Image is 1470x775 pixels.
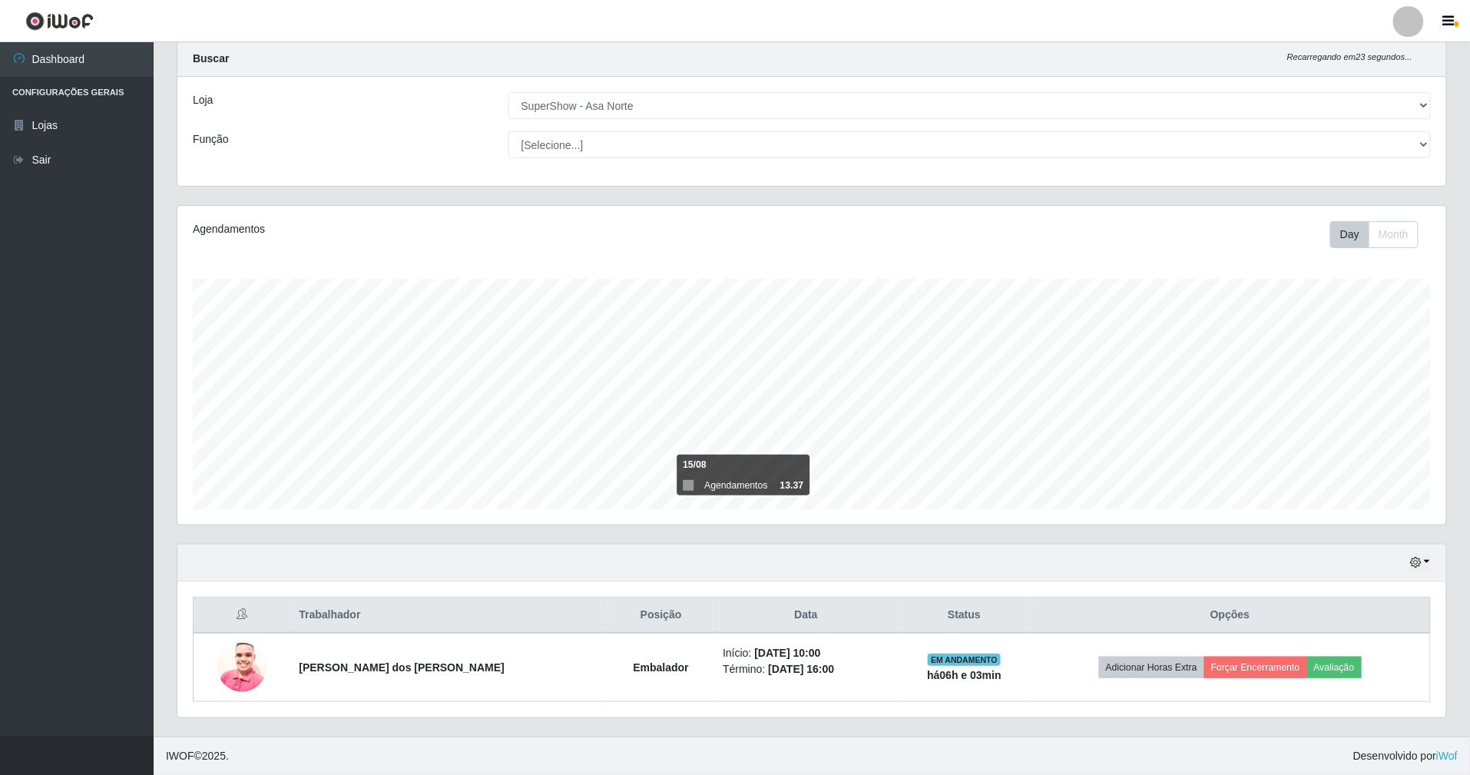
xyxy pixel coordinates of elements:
button: Avaliação [1307,657,1362,678]
div: First group [1330,221,1419,248]
strong: Embalador [634,661,689,674]
button: Day [1330,221,1369,248]
time: [DATE] 10:00 [755,647,821,659]
button: Adicionar Horas Extra [1099,657,1204,678]
li: Início: [723,645,889,661]
th: Data [713,598,899,634]
img: CoreUI Logo [25,12,94,31]
strong: [PERSON_NAME] dos [PERSON_NAME] [299,661,505,674]
strong: Buscar [193,52,229,65]
li: Término: [723,661,889,677]
div: Toolbar with button groups [1330,221,1431,248]
span: EM ANDAMENTO [928,654,1001,666]
button: Month [1369,221,1419,248]
span: Desenvolvido por [1353,748,1458,764]
span: © 2025 . [166,748,229,764]
th: Trabalhador [290,598,608,634]
time: [DATE] 16:00 [768,663,834,675]
th: Opções [1030,598,1430,634]
th: Posição [608,598,713,634]
label: Loja [193,92,213,108]
img: 1744125761618.jpeg [217,635,267,700]
label: Função [193,131,229,147]
button: Forçar Encerramento [1204,657,1307,678]
span: IWOF [166,750,194,762]
strong: há 06 h e 03 min [927,669,1002,681]
th: Status [899,598,1030,634]
div: Agendamentos [193,221,695,237]
i: Recarregando em 23 segundos... [1287,52,1412,61]
a: iWof [1436,750,1458,762]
